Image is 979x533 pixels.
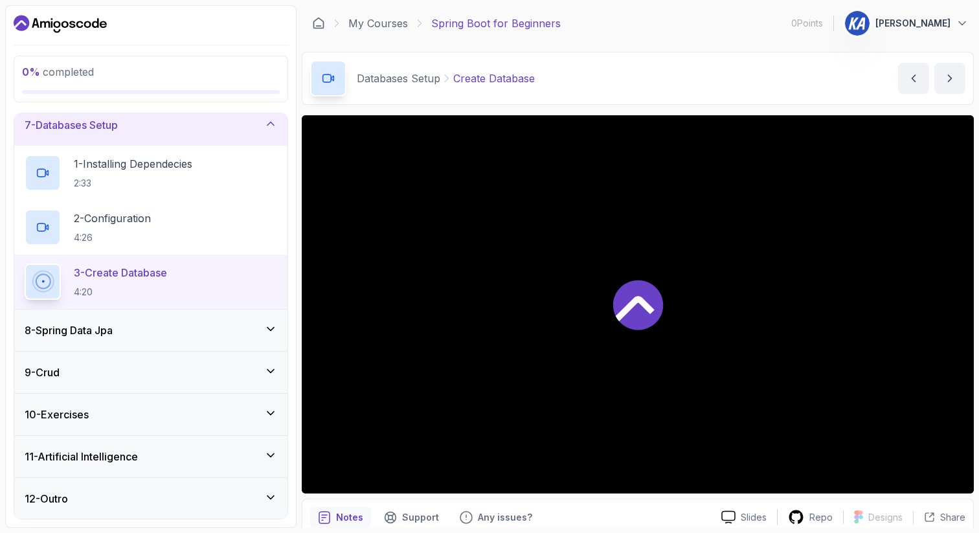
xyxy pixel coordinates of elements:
h3: 7 - Databases Setup [25,117,118,133]
p: Repo [809,511,833,524]
h3: 9 - Crud [25,365,60,380]
button: 12-Outro [14,478,287,519]
p: Notes [336,511,363,524]
h3: 11 - Artificial Intelligence [25,449,138,464]
p: Spring Boot for Beginners [431,16,561,31]
span: 0 % [22,65,40,78]
h3: 12 - Outro [25,491,68,506]
p: Designs [868,511,903,524]
a: Dashboard [312,17,325,30]
button: 1-Installing Dependecies2:33 [25,155,277,191]
p: Share [940,511,965,524]
button: previous content [898,63,929,94]
button: 8-Spring Data Jpa [14,310,287,351]
button: user profile image[PERSON_NAME] [844,10,969,36]
button: Share [913,511,965,524]
p: Databases Setup [357,71,440,86]
p: 3 - Create Database [74,265,167,280]
a: Dashboard [14,14,107,34]
button: 7-Databases Setup [14,104,287,146]
button: 2-Configuration4:26 [25,209,277,245]
p: [PERSON_NAME] [875,17,951,30]
a: My Courses [348,16,408,31]
p: 1 - Installing Dependecies [74,156,192,172]
a: Slides [711,510,777,524]
p: 2 - Configuration [74,210,151,226]
p: 4:20 [74,286,167,299]
h3: 10 - Exercises [25,407,89,422]
button: 11-Artificial Intelligence [14,436,287,477]
img: user profile image [845,11,870,36]
p: Slides [741,511,767,524]
button: Feedback button [452,507,540,528]
a: Repo [778,509,843,525]
button: Support button [376,507,447,528]
button: next content [934,63,965,94]
h3: 8 - Spring Data Jpa [25,323,113,338]
button: 9-Crud [14,352,287,393]
span: completed [22,65,94,78]
p: Support [402,511,439,524]
p: 4:26 [74,231,151,244]
p: Any issues? [478,511,532,524]
button: 10-Exercises [14,394,287,435]
button: notes button [310,507,371,528]
p: 2:33 [74,177,192,190]
p: 0 Points [791,17,823,30]
p: Create Database [453,71,535,86]
button: 3-Create Database4:20 [25,264,277,300]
